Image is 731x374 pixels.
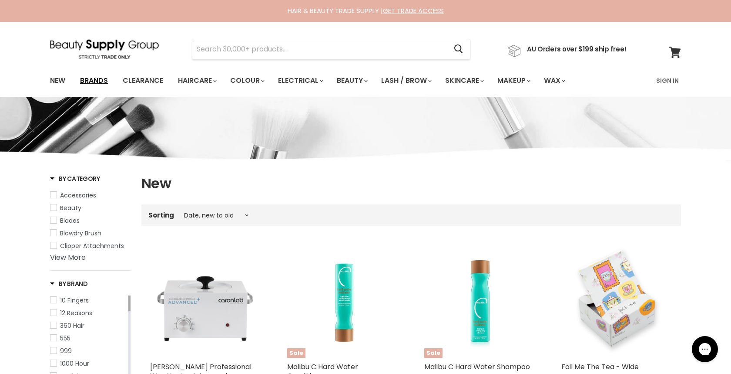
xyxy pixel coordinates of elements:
[491,71,536,90] a: Makeup
[50,308,127,318] a: 12 Reasons
[44,71,72,90] a: New
[150,247,261,358] img: Caron Professional Wax Heater Advanced+
[60,334,70,343] span: 555
[60,347,72,355] span: 999
[60,241,124,250] span: Clipper Attachments
[224,71,270,90] a: Colour
[60,229,101,238] span: Blowdry Brush
[561,247,672,358] img: Foil Me The Tea - Wide
[287,247,398,358] a: Malibu C Hard Water Conditioner Malibu C Hard Water Conditioner Sale
[651,71,684,90] a: Sign In
[44,68,612,93] ul: Main menu
[287,348,305,358] span: Sale
[50,228,131,238] a: Blowdry Brush
[424,362,530,372] a: Malibu C Hard Water Shampoo
[375,71,437,90] a: Lash / Brow
[50,321,127,330] a: 360 Hair
[141,174,681,193] h1: New
[50,346,127,356] a: 999
[272,71,329,90] a: Electrical
[50,359,127,368] a: 1000 Hour
[50,279,88,288] h3: By Brand
[439,71,489,90] a: Skincare
[424,247,535,358] a: Malibu C Hard Water Shampoo Malibu C Hard Water Shampoo Sale
[116,71,170,90] a: Clearance
[39,68,692,93] nav: Main
[447,247,513,358] img: Malibu C Hard Water Shampoo
[50,216,131,225] a: Blades
[171,71,222,90] a: Haircare
[148,211,174,219] label: Sorting
[60,296,89,305] span: 10 Fingers
[50,333,127,343] a: 555
[192,39,470,60] form: Product
[561,247,672,358] a: Foil Me The Tea - Wide Foil Me The Tea - Wide
[74,71,114,90] a: Brands
[192,39,447,59] input: Search
[50,203,131,213] a: Beauty
[687,333,722,365] iframe: Gorgias live chat messenger
[50,190,131,200] a: Accessories
[150,247,261,358] a: Caron Professional Wax Heater Advanced+ Caron Professional Wax Heater Advanced+
[60,191,96,200] span: Accessories
[50,252,86,262] a: View More
[39,7,692,15] div: HAIR & BEAUTY TRADE SUPPLY |
[561,362,639,372] a: Foil Me The Tea - Wide
[310,247,376,358] img: Malibu C Hard Water Conditioner
[383,6,444,15] a: GET TRADE ACCESS
[330,71,373,90] a: Beauty
[537,71,570,90] a: Wax
[60,216,80,225] span: Blades
[60,309,92,317] span: 12 Reasons
[60,321,84,330] span: 360 Hair
[60,359,89,368] span: 1000 Hour
[50,174,100,183] h3: By Category
[50,296,127,305] a: 10 Fingers
[60,204,81,212] span: Beauty
[424,348,443,358] span: Sale
[50,241,131,251] a: Clipper Attachments
[447,39,470,59] button: Search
